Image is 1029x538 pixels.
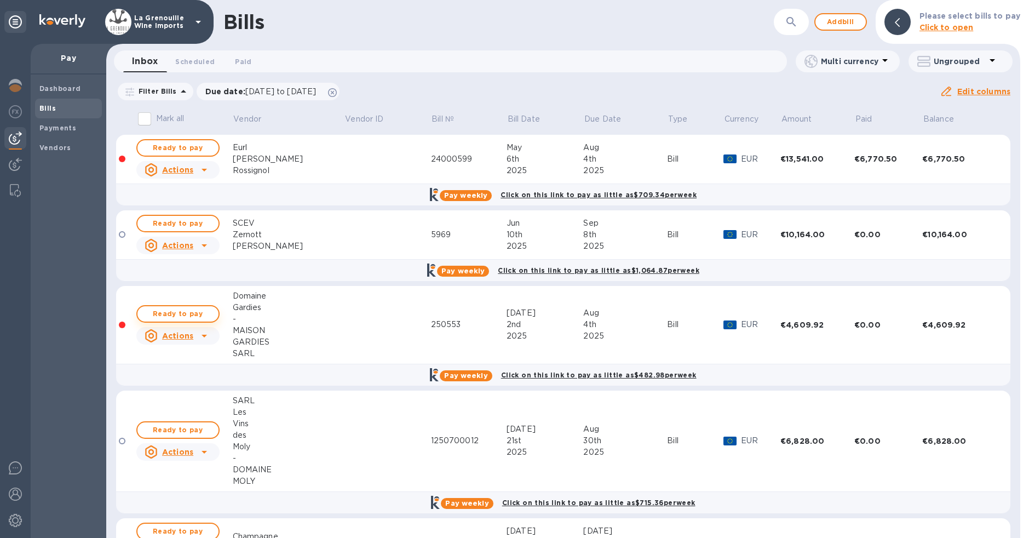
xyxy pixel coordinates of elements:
div: €0.00 [854,436,922,447]
div: [DATE] [507,423,583,435]
div: Eurl [233,142,344,153]
p: Vendor ID [345,113,383,125]
b: Click to open [919,23,974,32]
div: Aug [583,423,667,435]
b: Click on this link to pay as little as $709.34 per week [501,191,697,199]
span: Currency [725,113,758,125]
div: 2nd [507,319,583,330]
span: Vendor ID [345,113,398,125]
div: 2025 [583,165,667,176]
span: Inbox [132,54,158,69]
p: Bill Date [508,113,540,125]
div: 2025 [507,241,583,252]
u: Actions [162,448,193,456]
div: €13,541.00 [780,153,854,164]
div: Bill [667,435,723,447]
div: €10,164.00 [922,229,996,240]
div: €6,828.00 [780,436,854,447]
div: 2025 [583,241,667,252]
div: €4,609.92 [922,319,996,330]
button: Ready to pay [136,139,220,157]
div: DOMAINE [233,464,344,476]
div: 2025 [507,330,583,342]
div: €10,164.00 [780,229,854,240]
div: €6,770.50 [922,153,996,164]
div: Bill [667,319,723,330]
span: Paid [235,56,251,67]
div: Aug [583,307,667,319]
p: Type [668,113,688,125]
div: [DATE] [507,525,583,537]
img: Logo [39,14,85,27]
div: Aug [583,142,667,153]
div: - [233,453,344,464]
span: Due Date [584,113,635,125]
span: Ready to pay [146,423,210,437]
div: 2025 [507,165,583,176]
div: 30th [583,435,667,447]
p: Paid [855,113,872,125]
b: Vendors [39,144,71,152]
div: €4,609.92 [780,319,854,330]
u: Actions [162,331,193,340]
div: - [233,313,344,325]
div: SCEV [233,218,344,229]
div: Unpin categories [4,11,26,33]
div: 2025 [583,330,667,342]
span: Amount [781,113,826,125]
div: 24000599 [431,153,507,165]
div: MAISON [233,325,344,336]
div: Sep [583,218,667,229]
div: SARL [233,395,344,407]
span: Balance [923,113,968,125]
p: Amount [781,113,812,125]
b: Bills [39,104,56,112]
b: Click on this link to pay as little as $482.98 per week [501,371,697,379]
span: Ready to pay [146,217,210,230]
b: Please select bills to pay [919,12,1020,20]
div: 6th [507,153,583,165]
div: Rossignol [233,165,344,176]
div: Bill [667,153,723,165]
div: Zernott [233,229,344,241]
div: Vins [233,418,344,430]
button: Addbill [814,13,867,31]
div: Les [233,407,344,418]
div: Gardies [233,302,344,313]
b: Click on this link to pay as little as $715.36 per week [502,499,695,507]
div: Bill [667,229,723,241]
button: Ready to pay [136,215,220,232]
p: Due date : [205,86,322,97]
div: [PERSON_NAME] [233,241,344,252]
p: Due Date [584,113,621,125]
img: Foreign exchange [9,105,22,118]
u: Edit columns [957,87,1010,96]
b: Pay weekly [444,371,487,380]
div: €0.00 [854,319,922,330]
b: Pay weekly [445,499,488,507]
span: Bill № [432,113,468,125]
div: 21st [507,435,583,447]
b: Payments [39,124,76,132]
div: €6,828.00 [922,436,996,447]
div: 4th [583,319,667,330]
span: [DATE] to [DATE] [245,87,316,96]
p: EUR [741,319,780,330]
div: Jun [507,218,583,229]
div: May [507,142,583,153]
div: MOLY [233,476,344,487]
span: Ready to pay [146,307,210,320]
div: 2025 [583,447,667,458]
button: Ready to pay [136,305,220,323]
p: Ungrouped [934,56,986,67]
p: Pay [39,53,97,64]
p: Mark all [156,113,185,124]
div: GARDIES [233,336,344,348]
div: 250553 [431,319,507,330]
p: Multi currency [821,56,878,67]
u: Actions [162,165,193,174]
span: Ready to pay [146,525,210,538]
span: Paid [855,113,887,125]
p: Vendor [233,113,261,125]
div: Domaine [233,290,344,302]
